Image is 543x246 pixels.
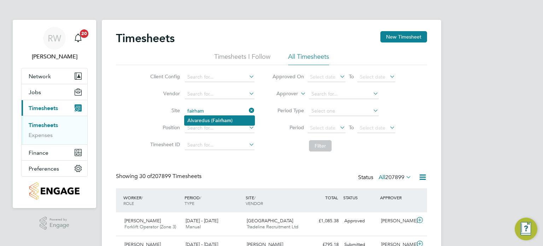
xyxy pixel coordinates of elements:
[29,132,53,138] a: Expenses
[200,195,201,200] span: /
[379,174,411,181] label: All
[185,72,255,82] input: Search for...
[124,224,176,230] span: Forklift Operator (Zone 3)
[185,116,255,125] li: Alvaredus ( )
[310,74,335,80] span: Select date
[21,182,88,200] a: Go to home page
[22,145,87,160] button: Finance
[21,52,88,61] span: Richard Walsh
[71,27,85,50] a: 20
[80,29,88,38] span: 20
[186,218,218,224] span: [DATE] - [DATE]
[185,89,255,99] input: Search for...
[185,123,255,133] input: Search for...
[347,123,356,132] span: To
[246,200,263,206] span: VENDOR
[254,195,256,200] span: /
[214,52,270,65] li: Timesheets I Follow
[49,222,69,228] span: Engage
[148,124,180,131] label: Position
[183,191,244,210] div: PERIOD
[186,224,201,230] span: Manual
[141,195,143,200] span: /
[22,116,87,144] div: Timesheets
[185,200,194,206] span: TYPE
[139,173,202,180] span: 207899 Timesheets
[325,195,338,200] span: TOTAL
[48,34,61,43] span: RW
[358,173,413,183] div: Status
[272,73,304,80] label: Approved On
[21,27,88,61] a: RW[PERSON_NAME]
[244,191,305,210] div: SITE
[148,107,180,114] label: Site
[22,161,87,176] button: Preferences
[29,105,58,111] span: Timesheets
[148,90,180,97] label: Vendor
[49,217,69,223] span: Powered by
[385,174,404,181] span: 207899
[40,217,70,230] a: Powered byEngage
[309,106,379,116] input: Select one
[380,31,427,42] button: New Timesheet
[272,107,304,114] label: Period Type
[341,215,378,227] div: Approved
[22,84,87,100] button: Jobs
[148,141,180,148] label: Timesheet ID
[122,191,183,210] div: WORKER
[247,224,298,230] span: Tradeline Recruitment Ltd
[123,200,134,206] span: ROLE
[148,73,180,80] label: Client Config
[305,215,341,227] div: £1,085.38
[309,89,379,99] input: Search for...
[22,68,87,84] button: Network
[29,89,41,96] span: Jobs
[29,165,59,172] span: Preferences
[272,124,304,131] label: Period
[13,20,96,208] nav: Main navigation
[29,149,48,156] span: Finance
[360,125,385,131] span: Select date
[515,218,537,240] button: Engage Resource Center
[266,90,298,97] label: Approver
[341,191,378,204] div: STATUS
[378,215,415,227] div: [PERSON_NAME]
[29,73,51,80] span: Network
[288,52,329,65] li: All Timesheets
[116,31,175,45] h2: Timesheets
[212,118,231,124] b: Fairham
[185,140,255,150] input: Search for...
[139,173,152,180] span: 30 of
[124,218,161,224] span: [PERSON_NAME]
[310,125,335,131] span: Select date
[29,182,79,200] img: countryside-properties-logo-retina.png
[185,106,255,116] input: Search for...
[378,191,415,204] div: APPROVER
[29,122,58,128] a: Timesheets
[22,100,87,116] button: Timesheets
[247,218,293,224] span: [GEOGRAPHIC_DATA]
[116,173,203,180] div: Showing
[347,72,356,81] span: To
[360,74,385,80] span: Select date
[309,140,332,151] button: Filter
